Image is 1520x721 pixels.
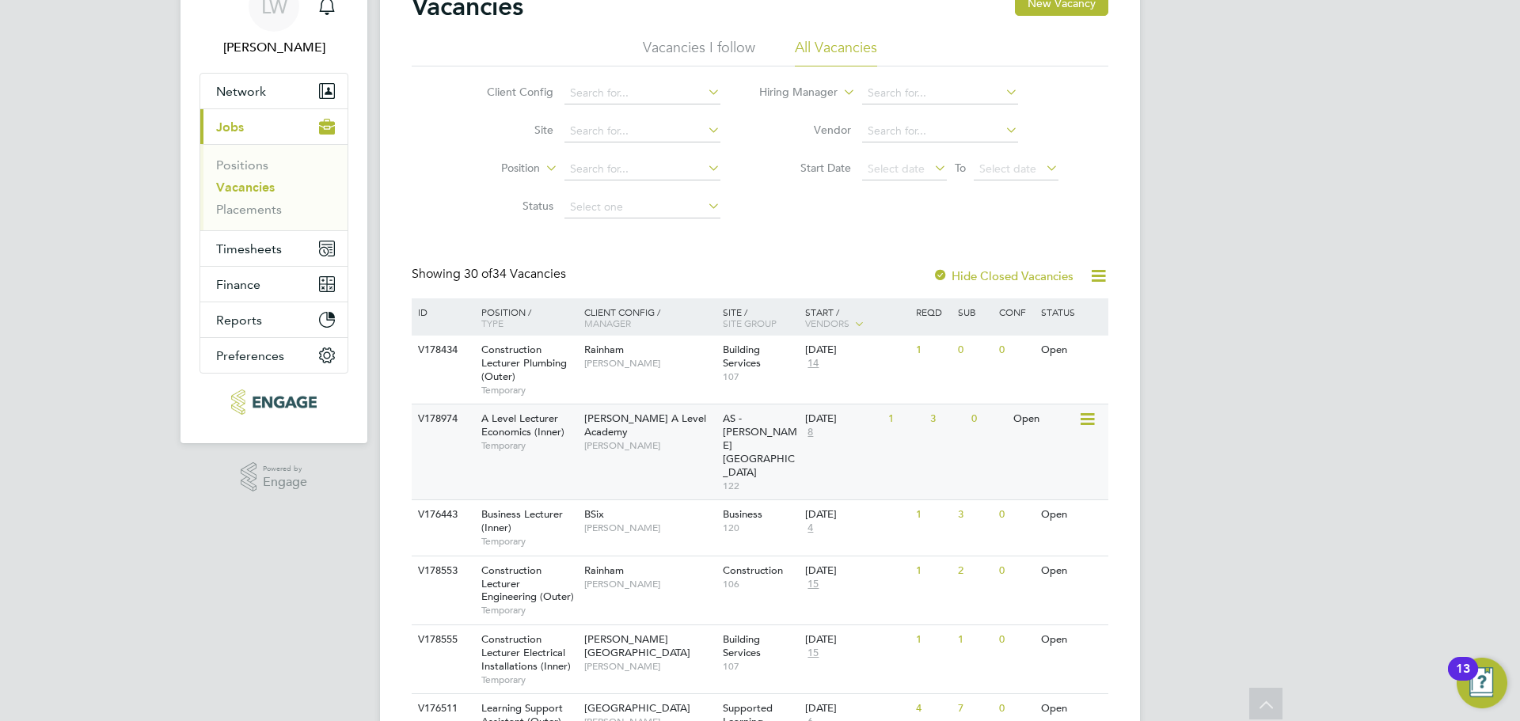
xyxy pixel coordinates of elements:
span: BSix [584,507,604,521]
label: Position [449,161,540,176]
div: 0 [995,500,1036,529]
a: Powered byEngage [241,462,308,492]
div: V178974 [414,404,469,434]
div: Open [1037,556,1106,586]
span: Manager [584,317,631,329]
span: [GEOGRAPHIC_DATA] [584,701,690,715]
div: Site / [719,298,802,336]
div: 1 [912,336,953,365]
a: Placements [216,202,282,217]
label: Vendor [760,123,851,137]
span: Type [481,317,503,329]
label: Hiring Manager [747,85,838,101]
span: Select date [868,161,925,176]
input: Search for... [564,158,720,180]
div: [DATE] [805,702,908,715]
div: 13 [1456,669,1470,689]
div: 0 [995,336,1036,365]
div: 3 [926,404,967,434]
span: Reports [216,313,262,328]
img: xede-logo-retina.png [231,389,316,415]
span: 30 of [464,266,492,282]
label: Client Config [462,85,553,99]
span: Vendors [805,317,849,329]
label: Status [462,199,553,213]
div: Client Config / [580,298,719,336]
span: 120 [723,522,798,534]
div: Showing [412,266,569,283]
input: Search for... [862,82,1018,104]
a: Vacancies [216,180,275,195]
input: Search for... [862,120,1018,142]
input: Search for... [564,82,720,104]
span: 15 [805,578,821,591]
button: Reports [200,302,348,337]
div: [DATE] [805,508,908,522]
span: Construction Lecturer Plumbing (Outer) [481,343,567,383]
div: V178555 [414,625,469,655]
div: [DATE] [805,412,880,426]
div: 1 [912,556,953,586]
span: [PERSON_NAME] A Level Academy [584,412,706,438]
span: Timesheets [216,241,282,256]
span: Temporary [481,604,576,617]
div: 1 [954,625,995,655]
div: 0 [995,625,1036,655]
span: Rainham [584,564,624,577]
span: Engage [263,476,307,489]
span: Business [723,507,762,521]
input: Search for... [564,120,720,142]
span: 122 [723,480,798,492]
span: [PERSON_NAME] [584,357,715,370]
button: Jobs [200,109,348,144]
span: Construction Lecturer Engineering (Outer) [481,564,574,604]
div: Open [1037,625,1106,655]
span: Building Services [723,632,761,659]
div: Jobs [200,144,348,230]
span: 107 [723,370,798,383]
span: 8 [805,426,815,439]
div: 1 [912,625,953,655]
span: To [950,157,971,178]
div: 0 [967,404,1009,434]
div: 3 [954,500,995,529]
div: Conf [995,298,1036,325]
a: Go to home page [199,389,348,415]
span: Jobs [216,120,244,135]
div: V178553 [414,556,469,586]
div: Open [1037,336,1106,365]
div: Reqd [912,298,953,325]
span: Finance [216,277,260,292]
button: Timesheets [200,231,348,266]
span: 14 [805,357,821,370]
li: All Vacancies [795,38,877,66]
button: Network [200,74,348,108]
div: [DATE] [805,633,908,647]
div: Sub [954,298,995,325]
div: ID [414,298,469,325]
div: 0 [995,556,1036,586]
label: Hide Closed Vacancies [933,268,1073,283]
div: Start / [801,298,912,338]
span: [PERSON_NAME] [584,439,715,452]
span: Building Services [723,343,761,370]
button: Finance [200,267,348,302]
label: Start Date [760,161,851,175]
span: 34 Vacancies [464,266,566,282]
span: Louis Warner [199,38,348,57]
span: [PERSON_NAME] [584,660,715,673]
button: Open Resource Center, 13 new notifications [1457,658,1507,708]
div: 2 [954,556,995,586]
span: 107 [723,660,798,673]
span: [PERSON_NAME] [584,578,715,590]
div: [DATE] [805,564,908,578]
button: Preferences [200,338,348,373]
span: Powered by [263,462,307,476]
span: 106 [723,578,798,590]
span: 4 [805,522,815,535]
div: 1 [884,404,925,434]
span: Preferences [216,348,284,363]
div: Position / [469,298,580,336]
a: Positions [216,157,268,173]
label: Site [462,123,553,137]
